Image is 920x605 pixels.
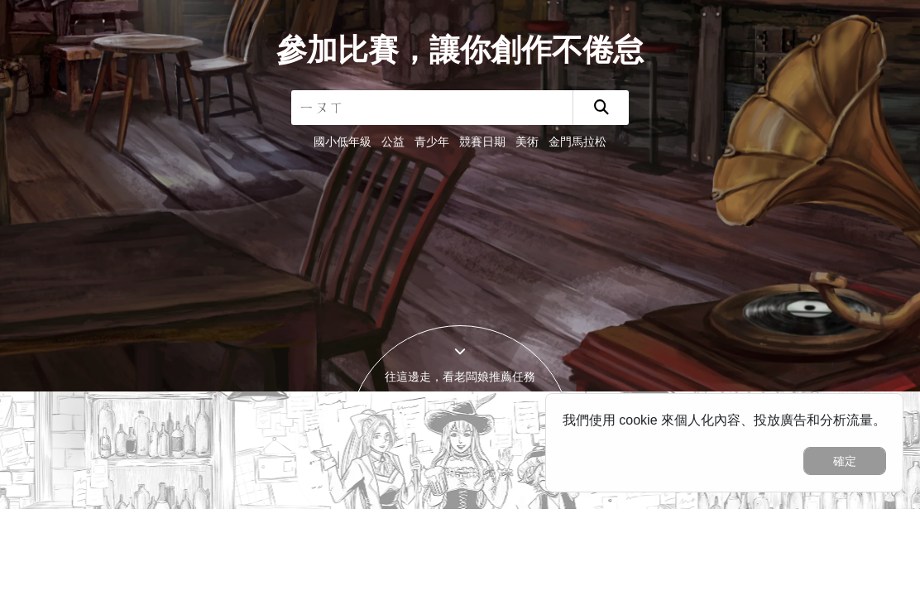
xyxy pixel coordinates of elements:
span: 我們使用 cookie 來個人化內容、投放廣告和分析流量。 [563,509,886,523]
a: 美術 [515,231,539,244]
div: 參加比賽，讓你創作不倦怠 [276,123,644,170]
input: 全球自行車設計比賽 [291,186,573,221]
a: 金門馬拉松 [549,231,606,244]
a: 辦比賽 [713,9,796,37]
button: 確定 [803,543,886,571]
a: 作品集 [264,12,317,35]
a: 國小低年級 [314,231,371,244]
a: 找活動 [204,12,257,35]
div: 往這邊走，看老闆娘推薦任務 [349,464,571,482]
div: 登入 / 註冊 [804,9,887,37]
a: 找比賽 [145,12,198,35]
a: 競賽日期 [459,231,506,244]
a: 青少年 [414,231,449,244]
a: 公益 [381,231,405,244]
